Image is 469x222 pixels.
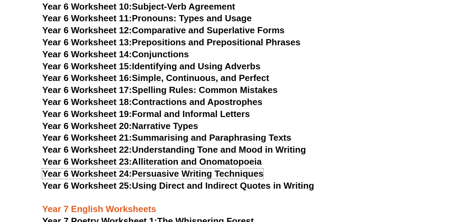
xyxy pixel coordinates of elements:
a: Year 6 Worksheet 23:Alliteration and Onomatopoeia [42,156,262,167]
a: Year 6 Worksheet 14:Conjunctions [42,49,189,59]
span: Year 6 Worksheet 10: [42,1,132,12]
a: Year 6 Worksheet 15:Identifying and Using Adverbs [42,61,260,71]
a: Year 6 Worksheet 10:Subject-Verb Agreement [42,1,235,12]
span: Year 6 Worksheet 11: [42,13,132,23]
span: Year 6 Worksheet 21: [42,132,132,143]
a: Year 6 Worksheet 17:Spelling Rules: Common Mistakes [42,85,277,95]
a: Year 6 Worksheet 12:Comparative and Superlative Forms [42,25,285,35]
span: Year 6 Worksheet 12: [42,25,132,35]
a: Year 6 Worksheet 18:Contractions and Apostrophes [42,97,262,107]
span: Year 6 Worksheet 14: [42,49,132,59]
span: Year 6 Worksheet 24: [42,168,132,179]
a: Year 6 Worksheet 13:Prepositions and Prepositional Phrases [42,37,300,47]
a: Year 6 Worksheet 21:Summarising and Paraphrasing Texts [42,132,291,143]
span: Year 6 Worksheet 17: [42,85,132,95]
span: Year 6 Worksheet 13: [42,37,132,47]
iframe: Chat Widget [355,144,469,222]
span: Year 6 Worksheet 23: [42,156,132,167]
span: Year 6 Worksheet 20: [42,121,132,131]
h3: Year 7 English Worksheets [42,192,427,215]
a: Year 6 Worksheet 16:Simple, Continuous, and Perfect [42,73,269,83]
a: Year 6 Worksheet 19:Formal and Informal Letters [42,109,250,119]
span: Year 6 Worksheet 22: [42,144,132,155]
a: Year 6 Worksheet 22:Understanding Tone and Mood in Writing [42,144,306,155]
a: Year 6 Worksheet 11:Pronouns: Types and Usage [42,13,252,23]
span: Year 6 Worksheet 25: [42,180,132,191]
a: Year 6 Worksheet 20:Narrative Types [42,121,198,131]
span: Year 6 Worksheet 18: [42,97,132,107]
span: Year 6 Worksheet 19: [42,109,132,119]
a: Year 6 Worksheet 24:Persuasive Writing Techniques [42,168,263,179]
span: Year 6 Worksheet 15: [42,61,132,71]
a: Year 6 Worksheet 25:Using Direct and Indirect Quotes in Writing [42,180,314,191]
span: Year 6 Worksheet 16: [42,73,132,83]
